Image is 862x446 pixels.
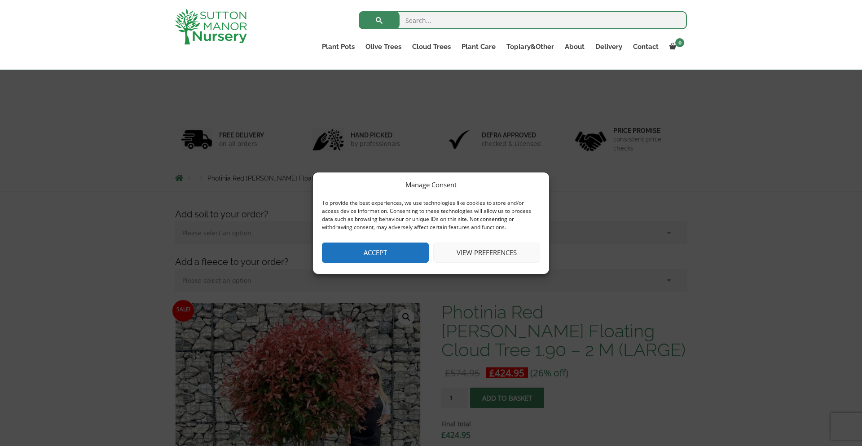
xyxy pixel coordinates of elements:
[675,38,684,47] span: 0
[559,40,590,53] a: About
[359,11,687,29] input: Search...
[175,9,247,44] img: logo
[360,40,407,53] a: Olive Trees
[433,243,540,263] button: View preferences
[501,40,559,53] a: Topiary&Other
[590,40,628,53] a: Delivery
[664,40,687,53] a: 0
[317,40,360,53] a: Plant Pots
[322,199,539,231] div: To provide the best experiences, we use technologies like cookies to store and/or access device i...
[456,40,501,53] a: Plant Care
[322,243,429,263] button: Accept
[405,179,457,190] div: Manage Consent
[628,40,664,53] a: Contact
[407,40,456,53] a: Cloud Trees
